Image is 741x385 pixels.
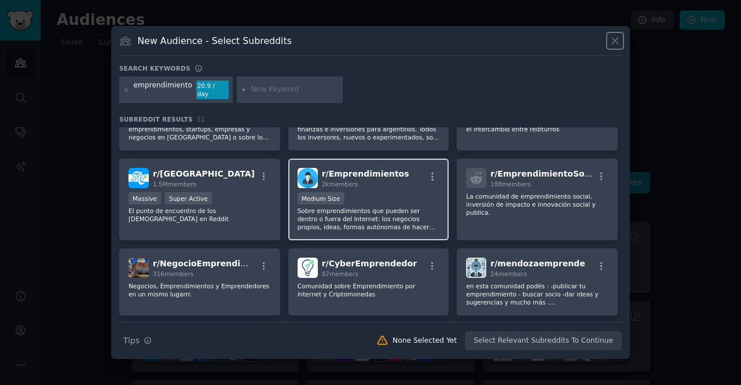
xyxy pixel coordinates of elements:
img: argentina [129,168,149,188]
p: La comunidad de emprendimiento social, inversión de impacto e innovación social y publica. [466,192,608,217]
img: Emprendimientos [298,168,318,188]
h3: Search keywords [119,64,190,72]
p: El punto de encuentro de los [DEMOGRAPHIC_DATA] en Reddit [129,207,271,223]
span: 1.5M members [153,181,197,188]
span: 316 members [153,270,193,277]
span: r/ EmprendimientoSocial [490,169,600,178]
div: Super Active [165,192,212,204]
span: r/ mendozaemprende [490,259,585,268]
p: Comunidad para todo lo relacionado a finanzas e inversiones para argentinos. Todos los inversores... [298,117,440,141]
span: Subreddit Results [119,115,193,123]
span: 87 members [322,270,358,277]
p: Compartir info y charlar sobre emprendimientos, startups, empresas y negocios en [GEOGRAPHIC_DATA... [129,117,271,141]
div: 20.9 / day [196,80,229,99]
div: Massive [129,192,161,204]
span: Tips [123,335,140,347]
input: New Keyword [251,85,339,95]
span: r/ CyberEmprendedor [322,259,417,268]
img: CyberEmprendedor [298,258,318,278]
h3: New Audience - Select Subreddits [138,35,292,47]
p: Comunidad sobre Emprendimiento por internet y Criptomonedas [298,282,440,298]
p: en esta comunidad podés : -publicar tu emprendimiento - buscar socio -dar ideas y sugerencias y m... [466,282,608,306]
span: r/ NegocioEmprendimiento [153,259,272,268]
p: Sobre emprendimientos que pueden ser dentro o fuera del internet: los negocios propios, ideas, fo... [298,207,440,231]
img: NegocioEmprendimiento [129,258,149,278]
div: None Selected Yet [392,336,457,346]
div: emprendimiento [134,80,192,99]
img: mendozaemprende [466,258,486,278]
span: r/ [GEOGRAPHIC_DATA] [153,169,255,178]
span: 188 members [490,181,531,188]
div: Medium Size [298,192,344,204]
span: 2k members [322,181,358,188]
button: Tips [119,331,156,351]
p: Negocios, Emprendimientos y Emprendedores en un mismo lugarrr. [129,282,271,298]
span: r/ Emprendimientos [322,169,409,178]
span: 24 members [490,270,527,277]
span: 31 [197,116,205,123]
